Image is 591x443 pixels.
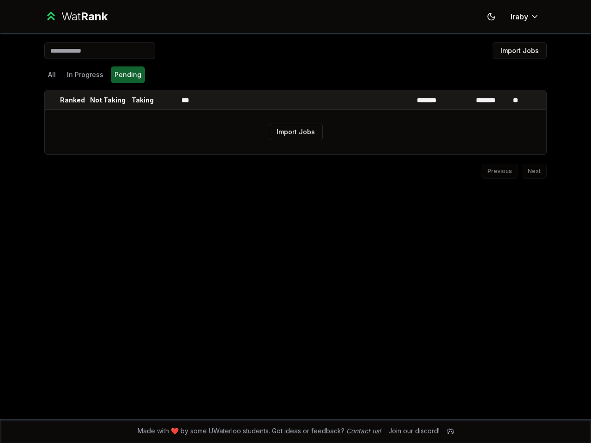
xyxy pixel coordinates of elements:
[44,66,60,83] button: All
[63,66,107,83] button: In Progress
[132,96,154,105] p: Taking
[388,426,440,436] div: Join our discord!
[81,10,108,23] span: Rank
[269,124,323,140] button: Import Jobs
[90,96,126,105] p: Not Taking
[346,427,381,435] a: Contact us!
[44,9,108,24] a: WatRank
[503,8,547,25] button: lraby
[493,42,547,59] button: Import Jobs
[511,11,528,22] span: lraby
[60,96,85,105] p: Ranked
[61,9,108,24] div: Wat
[138,426,381,436] span: Made with ❤️ by some UWaterloo students. Got ideas or feedback?
[111,66,145,83] button: Pending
